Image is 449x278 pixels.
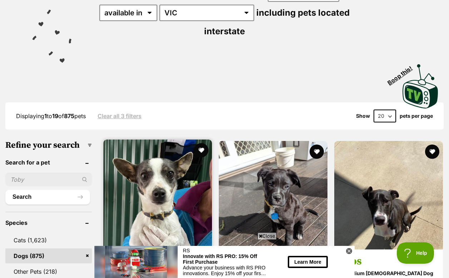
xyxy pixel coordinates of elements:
span: Show [356,113,370,119]
span: Close [257,232,277,239]
button: Search [5,190,90,204]
iframe: Advertisement [94,242,355,274]
header: Search for a pet [5,159,92,166]
label: pets per page [400,113,433,119]
img: Eros - Border Collie Dog [334,141,443,249]
button: Learn More [193,10,233,22]
div: RS [89,2,172,7]
div: Innovate with RS PRO: 15% Off First Purchase [89,7,172,19]
strong: 875 [64,112,74,120]
a: Cats (1,623) [5,233,92,248]
button: favourite [425,145,439,159]
header: Species [5,219,92,226]
span: including pets located interstate [204,7,350,36]
img: Tilly - Jack Russell Terrier Dog [103,140,212,248]
a: Boop this! [403,58,438,110]
img: PetRescue TV logo [403,64,438,108]
img: Ollie - Staffordshire Bull Terrier Dog [219,141,327,249]
a: Clear all 3 filters [98,113,142,119]
input: Toby [5,173,92,186]
strong: 1 [44,112,47,120]
button: favourite [310,145,324,159]
div: Advance your business with RS PRO innovations. Enjoy 15% off your first order using FIRST15. *Ter... [89,19,172,30]
span: Boop this! [386,60,419,86]
a: Dogs (875) [5,248,92,263]
strong: 19 [52,112,58,120]
h3: Eros [340,255,438,268]
iframe: Help Scout Beacon - Open [397,242,435,264]
button: favourite [194,143,208,157]
h3: Refine your search [5,140,92,150]
span: Displaying to of pets [16,112,86,120]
